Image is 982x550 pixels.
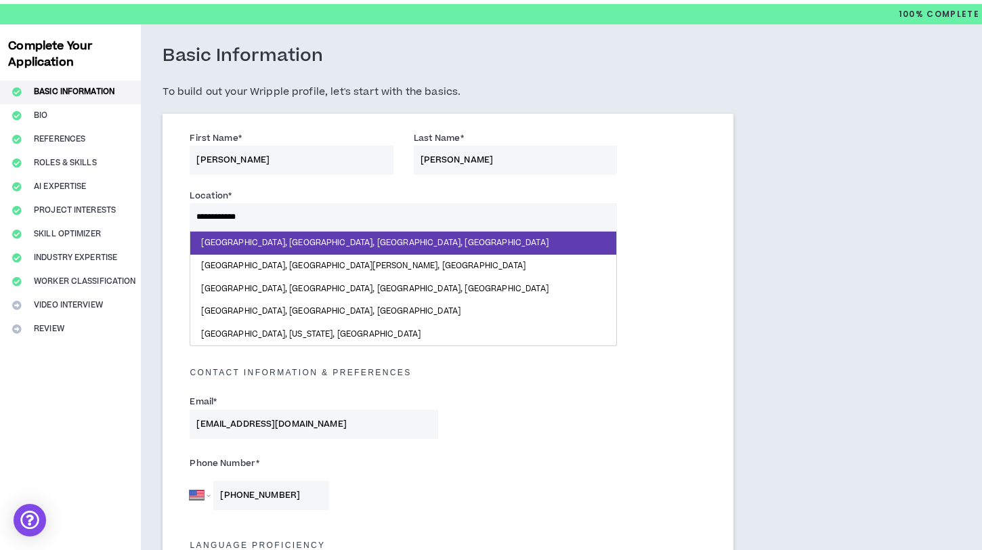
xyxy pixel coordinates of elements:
span: Complete [924,8,979,20]
label: Last Name [414,127,464,149]
input: First Name [190,146,393,175]
input: Last Name [414,146,617,175]
input: Enter Email [190,410,437,439]
label: Phone Number [190,452,437,474]
div: [GEOGRAPHIC_DATA], [GEOGRAPHIC_DATA], [GEOGRAPHIC_DATA], [GEOGRAPHIC_DATA] [190,232,616,255]
label: Email [190,391,217,412]
div: [GEOGRAPHIC_DATA], [GEOGRAPHIC_DATA][PERSON_NAME], [GEOGRAPHIC_DATA] [190,255,616,278]
h5: Contact Information & preferences [179,368,716,377]
h5: Language Proficiency [179,541,716,550]
label: Location [190,185,232,207]
label: First Name [190,127,241,149]
div: [GEOGRAPHIC_DATA], [US_STATE], [GEOGRAPHIC_DATA] [190,323,616,346]
div: [GEOGRAPHIC_DATA], [GEOGRAPHIC_DATA], [GEOGRAPHIC_DATA], [GEOGRAPHIC_DATA] [190,278,616,301]
h3: Basic Information [163,45,323,68]
h5: To build out your Wripple profile, let's start with the basics. [163,84,733,100]
p: 100% [899,4,979,24]
div: [GEOGRAPHIC_DATA], [GEOGRAPHIC_DATA], [GEOGRAPHIC_DATA] [190,300,616,323]
h3: Complete Your Application [3,38,138,70]
div: Open Intercom Messenger [14,504,46,536]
